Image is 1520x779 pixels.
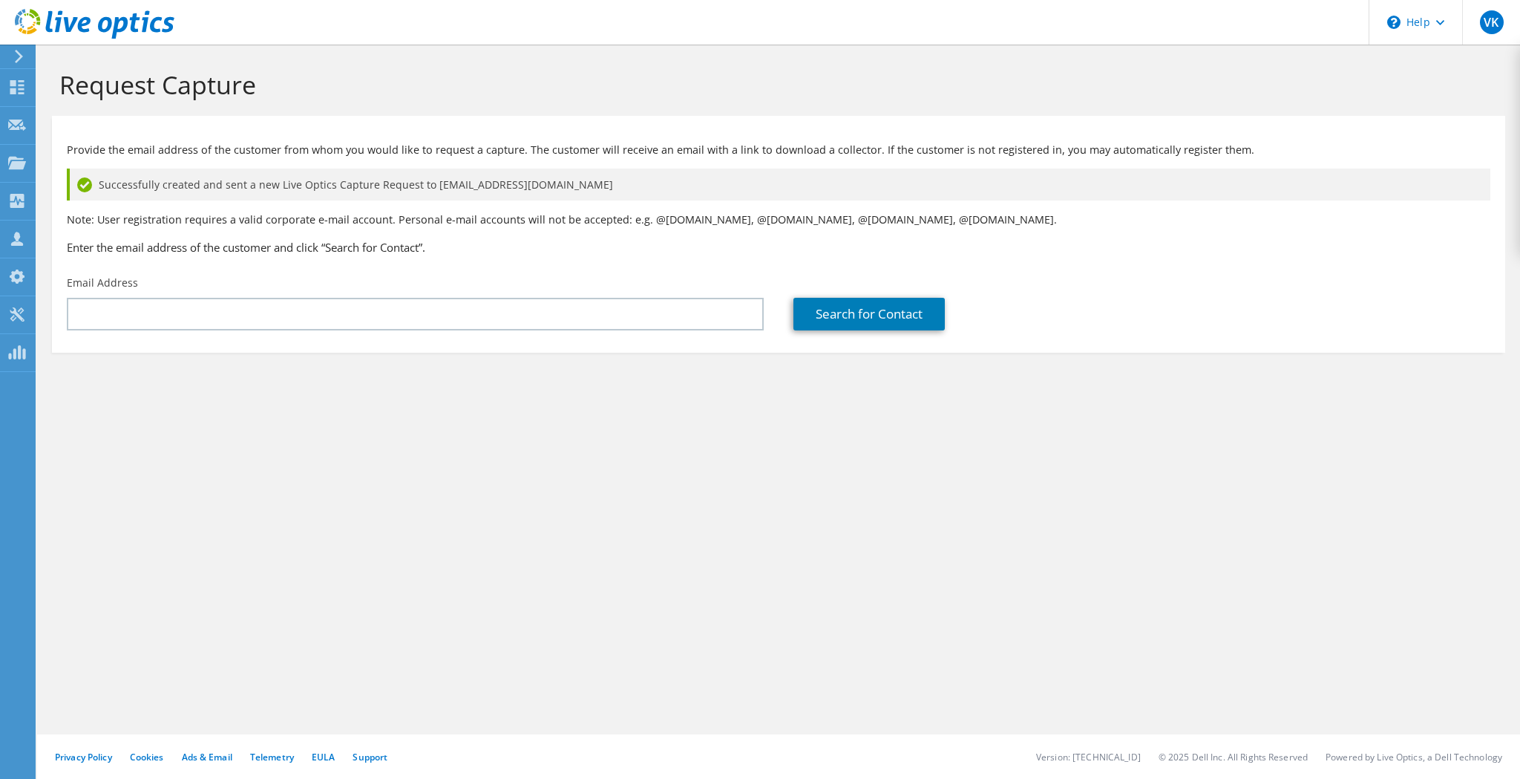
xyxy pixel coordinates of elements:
[59,69,1490,100] h1: Request Capture
[1480,10,1504,34] span: VK
[99,177,613,193] span: Successfully created and sent a new Live Optics Capture Request to [EMAIL_ADDRESS][DOMAIN_NAME]
[130,751,164,763] a: Cookies
[67,212,1490,228] p: Note: User registration requires a valid corporate e-mail account. Personal e-mail accounts will ...
[353,751,387,763] a: Support
[67,276,138,290] label: Email Address
[1036,751,1141,763] li: Version: [TECHNICAL_ID]
[67,239,1490,255] h3: Enter the email address of the customer and click “Search for Contact”.
[1387,16,1401,29] svg: \n
[250,751,294,763] a: Telemetry
[312,751,335,763] a: EULA
[67,142,1490,158] p: Provide the email address of the customer from whom you would like to request a capture. The cust...
[55,751,112,763] a: Privacy Policy
[793,298,945,330] a: Search for Contact
[182,751,232,763] a: Ads & Email
[1326,751,1502,763] li: Powered by Live Optics, a Dell Technology
[1159,751,1308,763] li: © 2025 Dell Inc. All Rights Reserved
